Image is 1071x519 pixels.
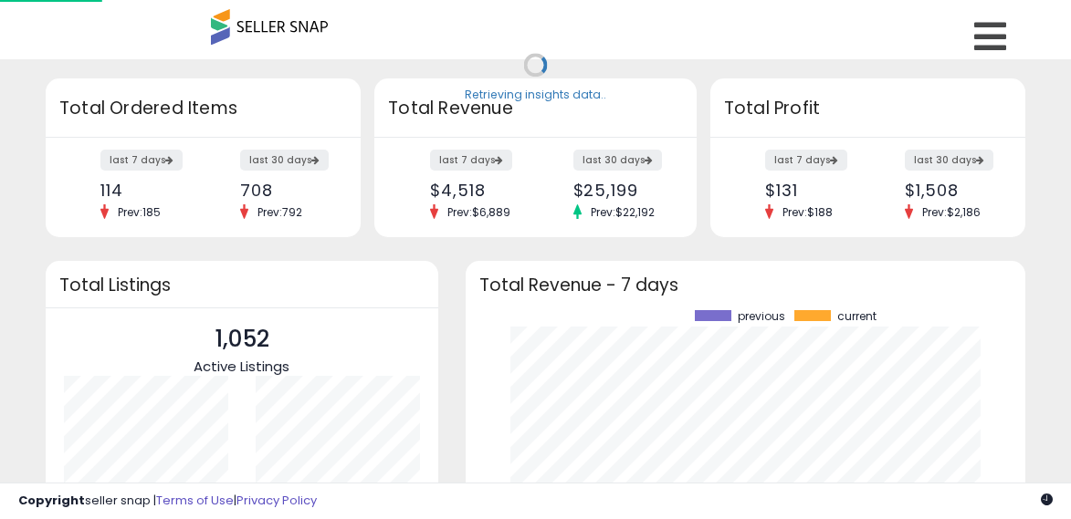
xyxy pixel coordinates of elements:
span: Prev: 185 [109,204,170,220]
div: 708 [240,181,329,200]
h3: Total Profit [724,96,1012,121]
strong: Copyright [18,492,85,509]
div: seller snap | | [18,493,317,510]
span: Prev: $2,186 [913,204,990,220]
label: last 7 days [100,150,183,171]
label: last 7 days [765,150,847,171]
span: current [837,310,877,323]
label: last 7 days [430,150,512,171]
label: last 30 days [905,150,993,171]
span: Prev: 792 [248,204,311,220]
span: Prev: $6,889 [438,204,520,220]
h3: Total Revenue [388,96,683,121]
a: Privacy Policy [236,492,317,509]
h3: Total Ordered Items [59,96,347,121]
a: Terms of Use [156,492,234,509]
span: Prev: $22,192 [582,204,664,220]
h3: Total Revenue - 7 days [479,278,1012,292]
h3: Total Listings [59,278,425,292]
span: Active Listings [194,357,289,376]
label: last 30 days [573,150,662,171]
div: Retrieving insights data.. [465,88,606,104]
div: $25,199 [573,181,665,200]
p: 1,052 [194,322,289,357]
span: previous [738,310,785,323]
span: Prev: $188 [773,204,842,220]
div: $1,508 [905,181,993,200]
div: 114 [100,181,189,200]
label: last 30 days [240,150,329,171]
div: $131 [765,181,854,200]
div: $4,518 [430,181,521,200]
